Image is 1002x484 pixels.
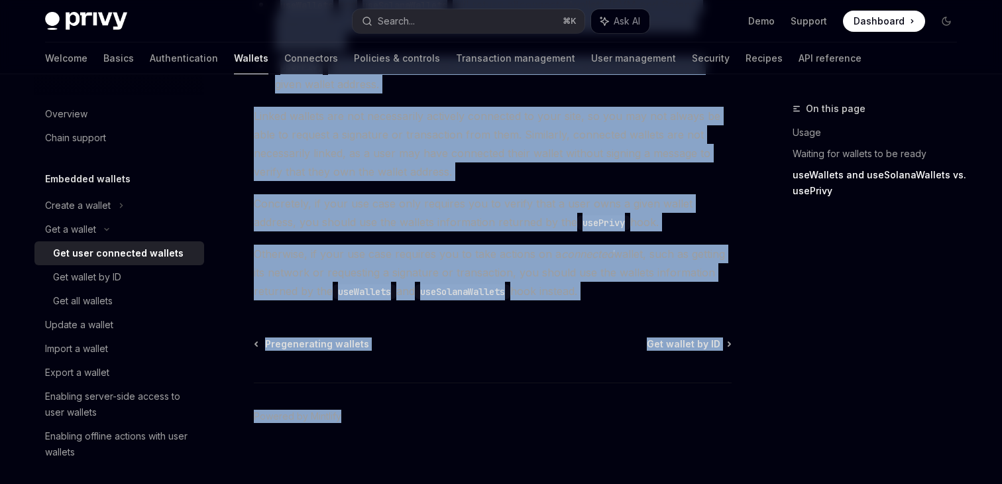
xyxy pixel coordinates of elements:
[561,247,614,261] em: connected
[45,317,113,333] div: Update a wallet
[353,9,584,33] button: Search...⌘K
[254,194,732,231] span: Concretely, if your use case only requires you to verify that a user owns a given wallet address,...
[748,15,775,28] a: Demo
[647,337,720,351] span: Get wallet by ID
[34,361,204,385] a: Export a wallet
[793,143,968,164] a: Waiting for wallets to be ready
[53,269,121,285] div: Get wallet by ID
[45,171,131,187] h5: Embedded wallets
[45,341,108,357] div: Import a wallet
[854,15,905,28] span: Dashboard
[456,42,575,74] a: Transaction management
[806,101,865,117] span: On this page
[354,42,440,74] a: Policies & controls
[799,42,862,74] a: API reference
[53,293,113,309] div: Get all wallets
[150,42,218,74] a: Authentication
[45,130,106,146] div: Chain support
[614,15,640,28] span: Ask AI
[45,389,196,420] div: Enabling server-side access to user wallets
[692,42,730,74] a: Security
[254,107,732,181] span: Linked wallets are not necessarily actively connected to your site, so you may not always be able...
[254,245,732,300] span: Otherwise, if your use case requires you to take actions on a wallet, such as getting its network...
[255,337,369,351] a: Pregenerating wallets
[34,313,204,337] a: Update a wallet
[53,245,184,261] div: Get user connected wallets
[378,13,415,29] div: Search...
[793,164,968,202] a: useWallets and useSolanaWallets vs. usePrivy
[591,9,649,33] button: Ask AI
[563,16,577,27] span: ⌘ K
[843,11,925,32] a: Dashboard
[284,42,338,74] a: Connectors
[793,122,968,143] a: Usage
[415,284,510,299] code: useSolanaWallets
[45,198,111,213] div: Create a wallet
[34,241,204,265] a: Get user connected wallets
[254,410,341,423] a: Powered by Mintlify
[34,337,204,361] a: Import a wallet
[34,126,204,150] a: Chain support
[45,42,87,74] a: Welcome
[591,42,676,74] a: User management
[234,42,268,74] a: Wallets
[34,265,204,289] a: Get wallet by ID
[45,221,96,237] div: Get a wallet
[791,15,827,28] a: Support
[103,42,134,74] a: Basics
[45,106,87,122] div: Overview
[577,215,630,230] code: usePrivy
[34,289,204,313] a: Get all wallets
[936,11,957,32] button: Toggle dark mode
[647,337,730,351] a: Get wallet by ID
[45,428,196,460] div: Enabling offline actions with user wallets
[333,284,396,299] code: useWallets
[34,385,204,424] a: Enabling server-side access to user wallets
[45,12,127,30] img: dark logo
[45,365,109,381] div: Export a wallet
[254,56,732,93] li: will return all wallets, which you can use to verify that a user owns a given wallet address.
[265,337,369,351] span: Pregenerating wallets
[746,42,783,74] a: Recipes
[34,424,204,464] a: Enabling offline actions with user wallets
[34,102,204,126] a: Overview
